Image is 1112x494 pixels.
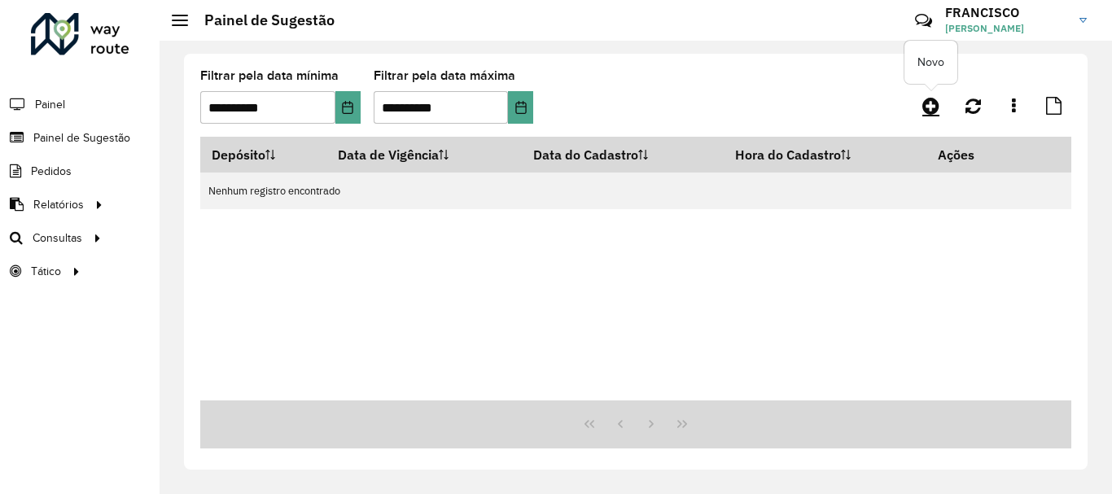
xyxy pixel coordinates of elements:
[904,41,957,84] div: Novo
[326,138,522,173] th: Data de Vigência
[31,263,61,280] span: Tático
[522,138,724,173] th: Data do Cadastro
[188,11,335,29] h2: Painel de Sugestão
[508,91,533,124] button: Choose Date
[31,163,72,180] span: Pedidos
[200,138,326,173] th: Depósito
[720,5,891,49] div: Críticas? Dúvidas? Elogios? Sugestões? Entre em contato conosco!
[33,230,82,247] span: Consultas
[724,138,926,173] th: Hora do Cadastro
[335,91,361,124] button: Choose Date
[926,138,1024,172] th: Ações
[200,173,1071,209] td: Nenhum registro encontrado
[374,66,515,85] label: Filtrar pela data máxima
[945,5,1067,20] h3: FRANCISCO
[35,96,65,113] span: Painel
[906,3,941,38] a: Contato Rápido
[945,21,1067,36] span: [PERSON_NAME]
[33,196,84,213] span: Relatórios
[33,129,130,146] span: Painel de Sugestão
[200,66,339,85] label: Filtrar pela data mínima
